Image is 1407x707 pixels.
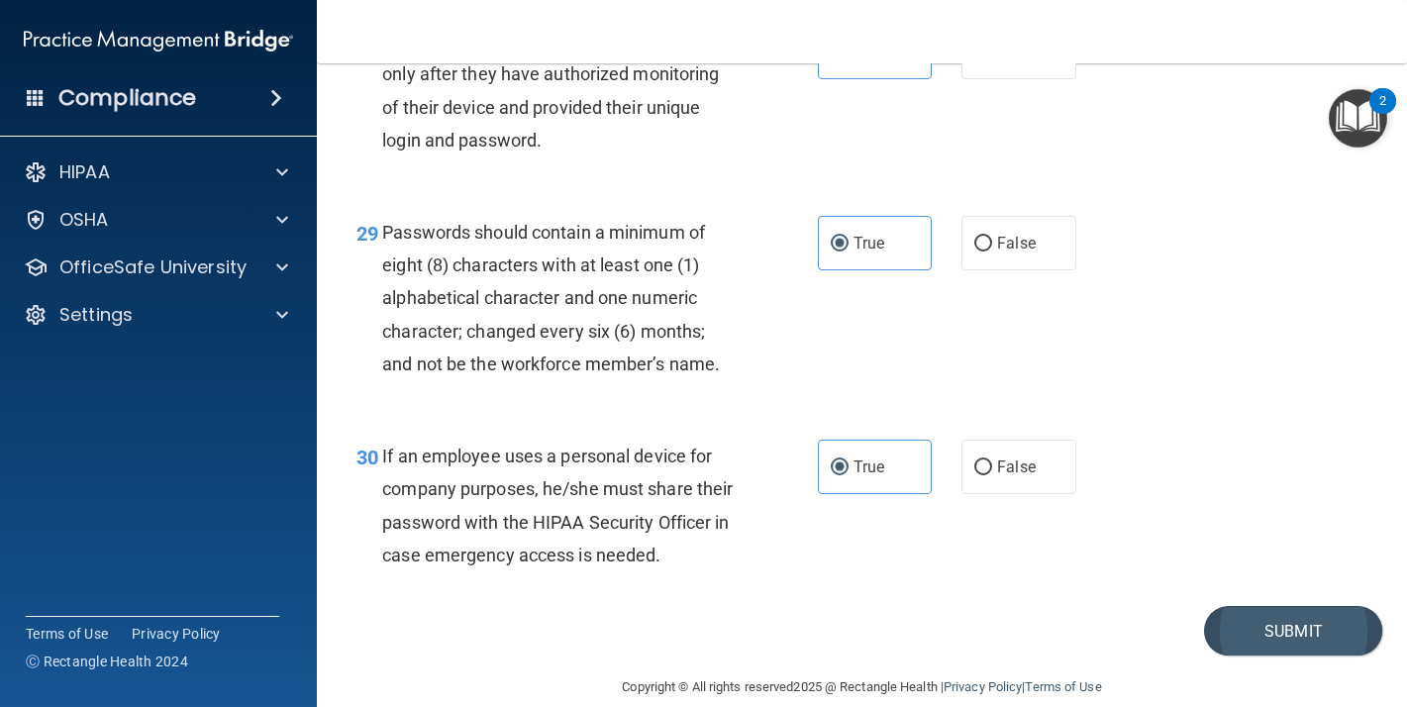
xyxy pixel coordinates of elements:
span: Employee workstations can be monitored only after they have authorized monitoring of their device... [382,31,719,151]
p: Settings [59,303,133,327]
input: False [974,237,992,252]
input: True [831,460,849,475]
span: True [854,234,884,252]
span: If an employee uses a personal device for company purposes, he/she must share their password with... [382,446,733,565]
a: Terms of Use [26,624,108,644]
input: False [974,460,992,475]
span: Ⓒ Rectangle Health 2024 [26,652,188,671]
p: OfficeSafe University [59,255,247,279]
span: 30 [356,446,378,469]
a: Privacy Policy [944,679,1022,694]
input: True [831,237,849,252]
h4: Compliance [58,84,196,112]
span: False [997,457,1036,476]
a: OSHA [24,208,288,232]
span: False [997,234,1036,252]
span: 29 [356,222,378,246]
span: True [854,457,884,476]
a: OfficeSafe University [24,255,288,279]
a: HIPAA [24,160,288,184]
p: HIPAA [59,160,110,184]
a: Terms of Use [1025,679,1101,694]
a: Privacy Policy [132,624,221,644]
p: OSHA [59,208,109,232]
img: PMB logo [24,21,293,60]
button: Submit [1204,606,1382,656]
div: 2 [1379,101,1386,127]
a: Settings [24,303,288,327]
span: Passwords should contain a minimum of eight (8) characters with at least one (1) alphabetical cha... [382,222,720,374]
button: Open Resource Center, 2 new notifications [1329,89,1387,148]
